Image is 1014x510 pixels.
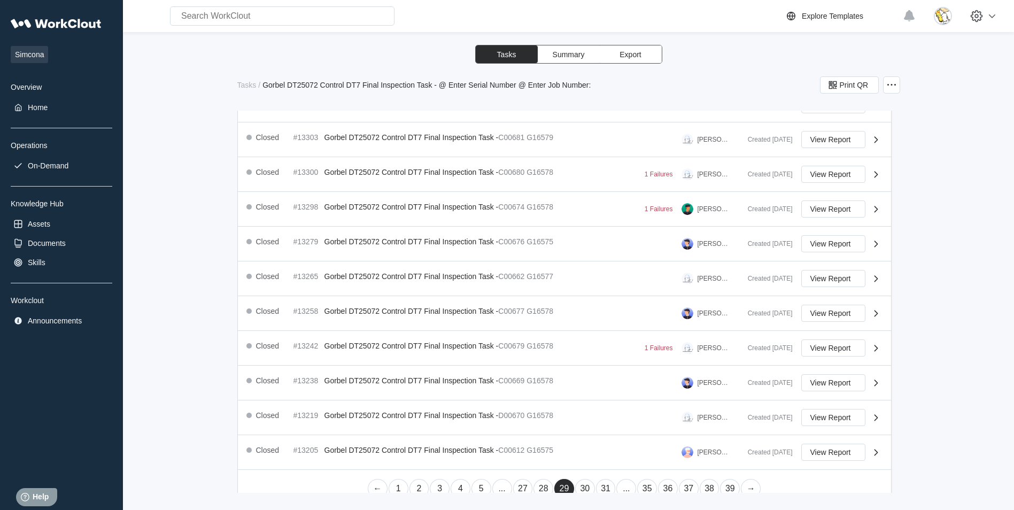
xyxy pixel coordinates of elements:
div: Workclout [11,296,112,305]
div: Operations [11,141,112,150]
a: Next page [741,479,761,498]
span: View Report [810,205,851,213]
span: Gorbel DT25072 Control DT7 Final Inspection Task - [324,376,499,385]
button: Summary [538,45,600,63]
span: View Report [810,240,851,248]
span: View Report [810,449,851,456]
a: Page 39 [720,479,740,498]
a: ... [616,479,636,498]
mark: G16577 [527,272,553,281]
button: View Report [801,200,865,218]
a: Assets [11,217,112,231]
div: [PERSON_NAME] [698,310,731,317]
button: View Report [801,270,865,287]
span: Gorbel DT25072 Control DT7 Final Inspection Task - [324,203,499,211]
div: Created [DATE] [739,240,793,248]
button: Tasks [476,45,538,63]
span: Gorbel DT25072 Control DT7 Final Inspection Task - [324,342,499,350]
span: Export [620,51,641,58]
div: 1 Failures [645,171,673,178]
a: Closed#13238Gorbel DT25072 Control DT7 Final Inspection Task -C00669G16578[PERSON_NAME]Created [D... [238,366,891,400]
a: Page 27 [513,479,533,498]
a: Announcements [11,313,112,328]
a: Closed#13258Gorbel DT25072 Control DT7 Final Inspection Task -C00677G16578[PERSON_NAME]Created [D... [238,296,891,331]
div: #13265 [293,272,320,281]
a: Page 2 [409,479,429,498]
a: Page 31 [596,479,616,498]
a: Tasks [237,81,259,89]
div: Documents [28,239,66,248]
a: Closed#13300Gorbel DT25072 Control DT7 Final Inspection Task -C00680G165781 Failures[PERSON_NAME]... [238,157,891,192]
img: user-3.png [682,446,693,458]
div: [PERSON_NAME] [698,344,731,352]
div: Closed [256,133,280,142]
a: Previous page [368,479,388,498]
div: Created [DATE] [739,379,793,387]
img: clout-09.png [682,134,693,145]
a: Closed#13219Gorbel DT25072 Control DT7 Final Inspection Task -D00670G16578[PERSON_NAME]Created [D... [238,400,891,435]
span: View Report [810,414,851,421]
a: Skills [11,255,112,270]
div: Closed [256,168,280,176]
a: Page 29 is your current page [554,479,574,498]
mark: G16578 [527,376,553,385]
div: [PERSON_NAME] [698,136,731,143]
mark: C00676 [498,237,524,246]
div: Closed [256,307,280,315]
button: View Report [801,444,865,461]
mark: G16579 [527,133,553,142]
span: Gorbel DT25072 Control DT7 Final Inspection Task - [324,237,499,246]
span: Gorbel DT25072 Control DT7 Final Inspection Task - [324,133,499,142]
div: #13219 [293,411,320,420]
span: View Report [810,275,851,282]
button: View Report [801,235,865,252]
span: Gorbel DT25072 Control DT7 Final Inspection Task - [324,307,499,315]
div: Closed [256,446,280,454]
div: Closed [256,376,280,385]
mark: G16578 [527,342,553,350]
a: Documents [11,236,112,251]
button: View Report [801,409,865,426]
div: Skills [28,258,45,267]
div: [PERSON_NAME] [698,240,731,248]
div: [PERSON_NAME] [698,205,731,213]
div: Assets [28,220,50,228]
div: Created [DATE] [739,414,793,421]
mark: G16578 [527,307,553,315]
a: Explore Templates [785,10,897,22]
div: Knowledge Hub [11,199,112,208]
div: [PERSON_NAME] [698,171,731,178]
mark: C00680 [498,168,524,176]
span: Gorbel DT25072 Control DT7 Final Inspection Task - [324,272,499,281]
img: download.jpg [934,7,952,25]
mark: G16575 [527,237,553,246]
div: #13303 [293,133,320,142]
span: Summary [553,51,585,58]
button: Print QR [820,76,879,94]
button: View Report [801,166,865,183]
button: View Report [801,374,865,391]
mark: D00670 [498,411,524,420]
div: 1 Failures [645,344,673,352]
div: Closed [256,411,280,420]
a: Closed#13205Gorbel DT25072 Control DT7 Final Inspection Task -C00612G16575[PERSON_NAME]Created [D... [238,435,891,470]
a: Closed#13303Gorbel DT25072 Control DT7 Final Inspection Task -C00681G16579[PERSON_NAME]Created [D... [238,122,891,157]
img: user-5.png [682,238,693,250]
span: View Report [810,379,851,387]
div: Created [DATE] [739,205,793,213]
mark: C00662 [498,272,524,281]
a: Page 28 [533,479,553,498]
mark: C00669 [498,376,524,385]
div: Gorbel DT25072 Control DT7 Final Inspection Task - @ Enter Serial Number @ Enter Job Number: [262,81,591,89]
a: Page 5 [471,479,491,498]
button: View Report [801,305,865,322]
div: Created [DATE] [739,275,793,282]
mark: G16578 [527,168,553,176]
a: Home [11,100,112,115]
div: Announcements [28,316,82,325]
img: user-5.png [682,377,693,389]
img: clout-09.png [682,412,693,423]
mark: C00674 [498,203,524,211]
div: [PERSON_NAME] [698,414,731,421]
